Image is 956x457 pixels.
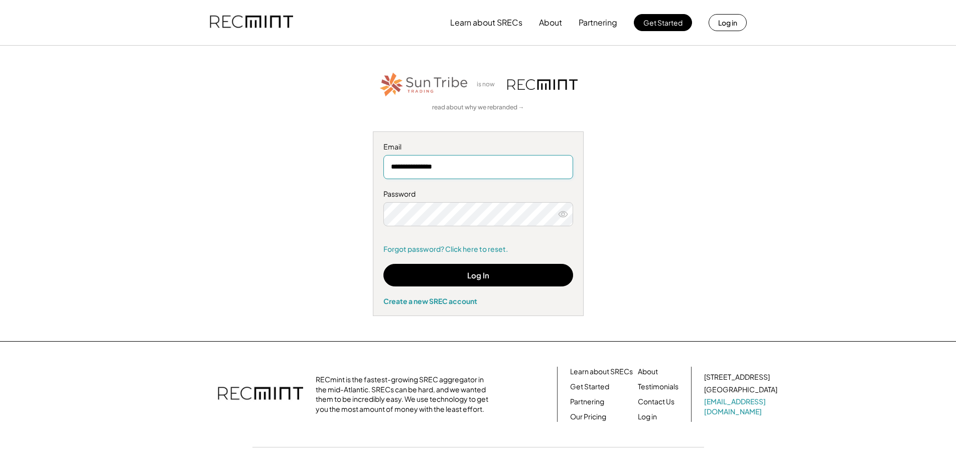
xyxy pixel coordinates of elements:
[507,79,578,90] img: recmint-logotype%403x.png
[638,382,678,392] a: Testimonials
[634,14,692,31] button: Get Started
[432,103,524,112] a: read about why we rebranded →
[383,142,573,152] div: Email
[570,367,633,377] a: Learn about SRECs
[709,14,747,31] button: Log in
[579,13,617,33] button: Partnering
[638,412,657,422] a: Log in
[383,296,573,306] div: Create a new SREC account
[570,412,606,422] a: Our Pricing
[383,264,573,286] button: Log In
[383,189,573,199] div: Password
[638,397,674,407] a: Contact Us
[570,397,604,407] a: Partnering
[379,71,469,98] img: STT_Horizontal_Logo%2B-%2BColor.png
[704,372,770,382] div: [STREET_ADDRESS]
[539,13,562,33] button: About
[316,375,494,414] div: RECmint is the fastest-growing SREC aggregator in the mid-Atlantic. SRECs can be hard, and we wan...
[638,367,658,377] a: About
[704,385,777,395] div: [GEOGRAPHIC_DATA]
[570,382,609,392] a: Get Started
[383,244,573,254] a: Forgot password? Click here to reset.
[218,377,303,412] img: recmint-logotype%403x.png
[210,6,293,40] img: recmint-logotype%403x.png
[450,13,522,33] button: Learn about SRECs
[704,397,779,416] a: [EMAIL_ADDRESS][DOMAIN_NAME]
[474,80,502,89] div: is now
